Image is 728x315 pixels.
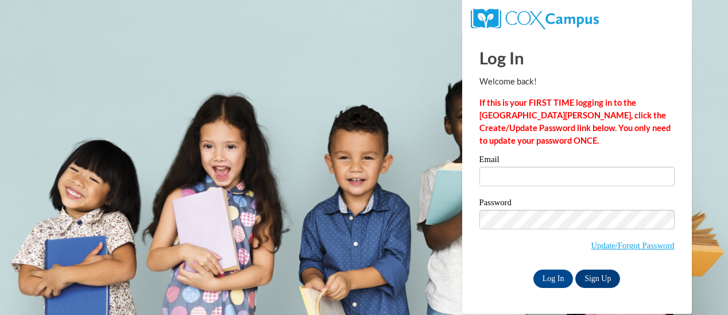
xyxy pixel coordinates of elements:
label: Password [479,198,675,210]
p: Welcome back! [479,75,675,88]
img: COX Campus [471,9,599,29]
h1: Log In [479,46,675,70]
a: Sign Up [575,270,620,288]
strong: If this is your FIRST TIME logging in to the [GEOGRAPHIC_DATA][PERSON_NAME], click the Create/Upd... [479,98,671,145]
a: Update/Forgot Password [591,241,675,250]
input: Log In [533,270,574,288]
label: Email [479,155,675,167]
a: COX Campus [471,13,599,23]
